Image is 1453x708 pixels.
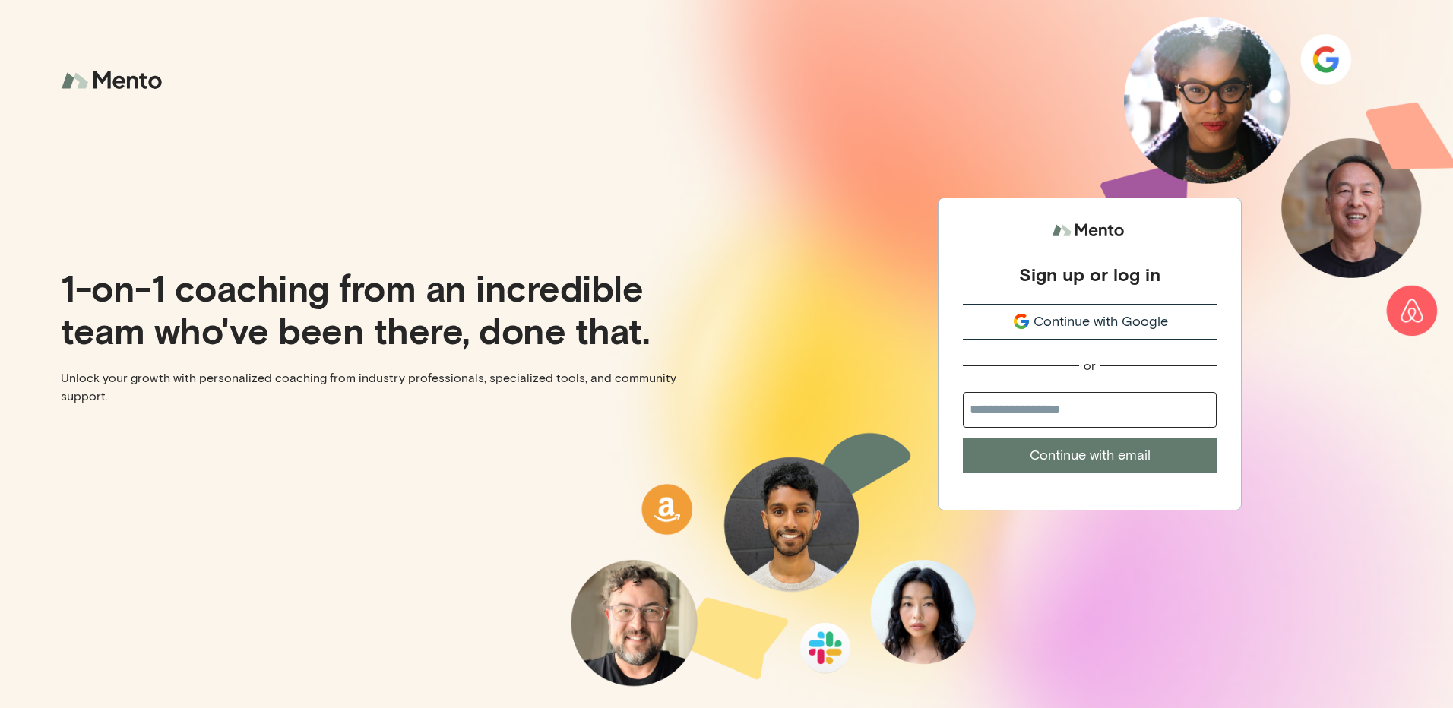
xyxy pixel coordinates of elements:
[61,266,714,351] p: 1-on-1 coaching from an incredible team who've been there, done that.
[1084,358,1096,374] div: or
[1019,263,1160,286] div: Sign up or log in
[61,369,714,406] p: Unlock your growth with personalized coaching from industry professionals, specialized tools, and...
[1052,217,1128,245] img: logo.svg
[61,61,167,101] img: logo
[963,304,1217,340] button: Continue with Google
[963,438,1217,473] button: Continue with email
[1034,311,1168,332] span: Continue with Google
